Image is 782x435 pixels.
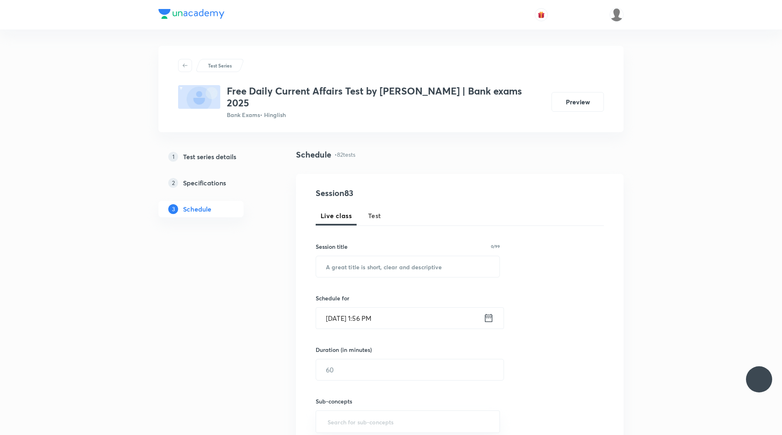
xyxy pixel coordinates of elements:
h5: Specifications [183,178,226,188]
p: 2 [168,178,178,188]
button: Preview [551,92,604,112]
p: 3 [168,204,178,214]
p: Test Series [208,62,232,69]
h4: Session 83 [316,187,465,199]
input: A great title is short, clear and descriptive [316,256,499,277]
h3: Free Daily Current Affairs Test by [PERSON_NAME] | Bank exams 2025 [227,85,545,109]
h6: Duration (in minutes) [316,345,372,354]
img: fallback-thumbnail.png [178,85,220,109]
button: Open [495,421,497,422]
input: 60 [316,359,504,380]
input: Search for sub-concepts [326,414,490,429]
h5: Schedule [183,204,211,214]
h4: Schedule [296,149,331,161]
span: Live class [321,211,352,221]
p: • 82 tests [334,150,355,159]
button: avatar [535,8,548,21]
img: avatar [538,11,545,18]
p: 0/99 [491,244,500,248]
h6: Session title [316,242,348,251]
img: Piyush Mishra [610,8,624,22]
h5: Test series details [183,152,236,162]
img: Company Logo [158,9,224,19]
a: 2Specifications [158,175,270,191]
img: ttu [754,374,764,384]
p: 1 [168,152,178,162]
a: 1Test series details [158,149,270,165]
span: Test [368,211,381,221]
a: Company Logo [158,9,224,21]
p: Bank Exams • Hinglish [227,110,545,119]
h6: Schedule for [316,294,500,302]
h6: Sub-concepts [316,397,500,406]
